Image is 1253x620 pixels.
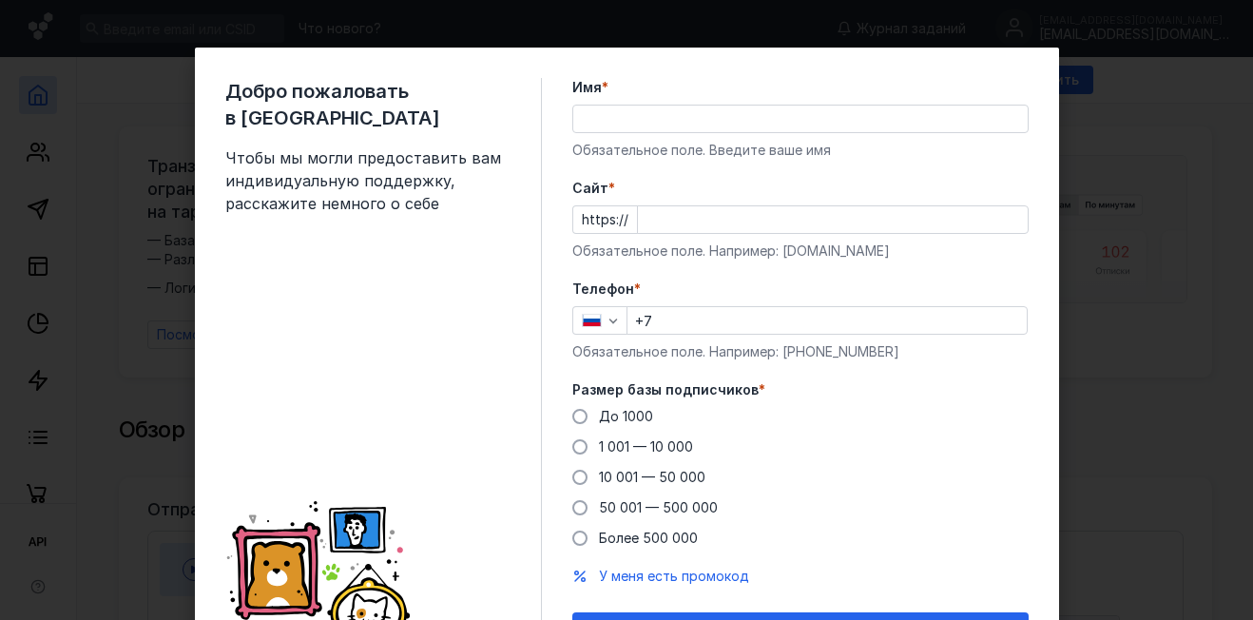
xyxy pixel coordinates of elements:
span: До 1000 [599,408,653,424]
span: Размер базы подписчиков [572,380,759,399]
span: У меня есть промокод [599,568,749,584]
span: 1 001 — 10 000 [599,438,693,455]
span: Чтобы мы могли предоставить вам индивидуальную поддержку, расскажите немного о себе [225,146,511,215]
span: Cайт [572,179,608,198]
span: Более 500 000 [599,530,698,546]
span: Добро пожаловать в [GEOGRAPHIC_DATA] [225,78,511,131]
div: Обязательное поле. Например: [PHONE_NUMBER] [572,342,1029,361]
span: Телефон [572,280,634,299]
div: Обязательное поле. Введите ваше имя [572,141,1029,160]
span: 10 001 — 50 000 [599,469,705,485]
button: У меня есть промокод [599,567,749,586]
span: 50 001 — 500 000 [599,499,718,515]
span: Имя [572,78,602,97]
div: Обязательное поле. Например: [DOMAIN_NAME] [572,242,1029,261]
